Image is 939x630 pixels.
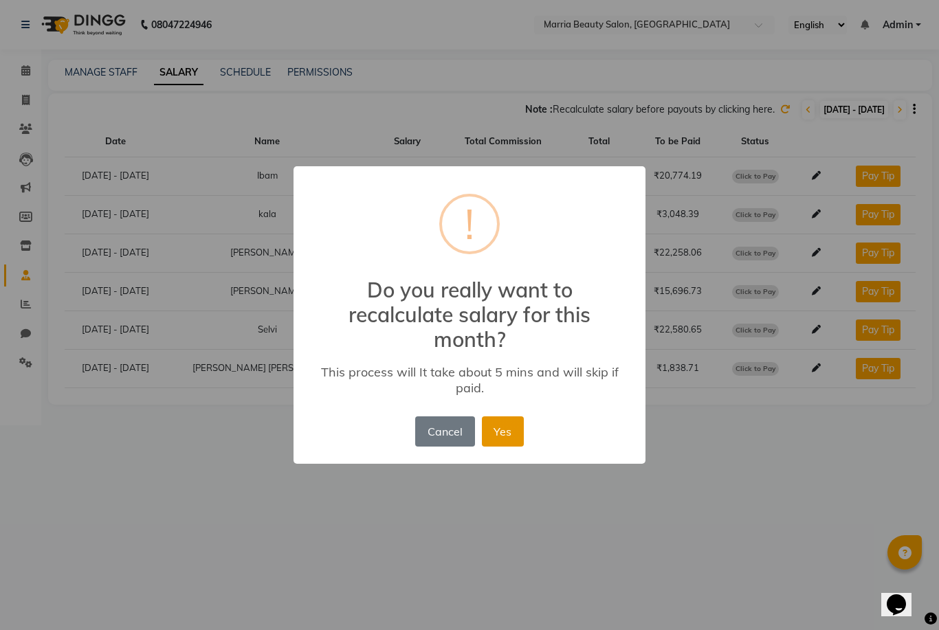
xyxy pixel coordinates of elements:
h2: Do you really want to recalculate salary for this month? [294,261,645,352]
button: Yes [482,416,524,447]
div: ! [465,196,474,251]
div: This process will It take about 5 mins and will skip if paid. [313,364,626,396]
button: Cancel [415,416,474,447]
iframe: chat widget [881,575,925,616]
